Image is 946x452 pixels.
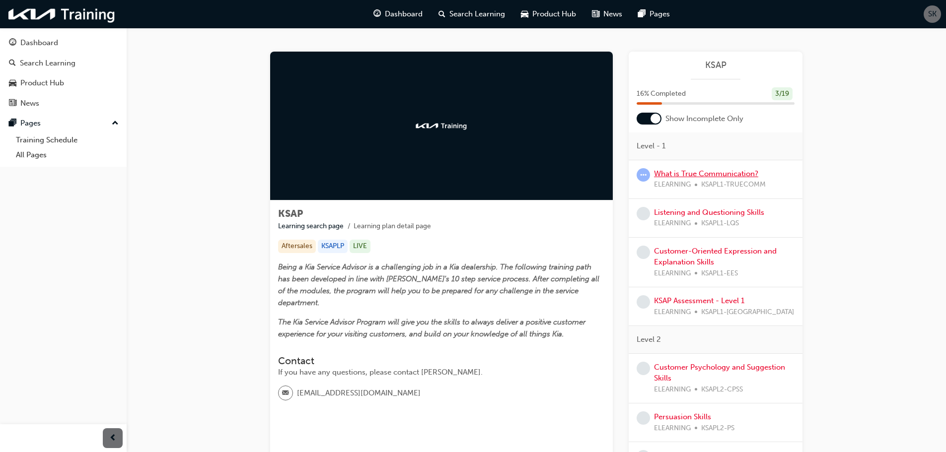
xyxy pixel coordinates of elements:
div: If you have any questions, please contact [PERSON_NAME]. [278,367,605,378]
span: search-icon [438,8,445,20]
button: DashboardSearch LearningProduct HubNews [4,32,123,114]
a: Search Learning [4,54,123,72]
span: ELEARNING [654,218,691,229]
span: Product Hub [532,8,576,20]
span: [EMAIL_ADDRESS][DOMAIN_NAME] [297,387,421,399]
a: All Pages [12,147,123,163]
div: Dashboard [20,37,58,49]
span: ELEARNING [654,423,691,434]
span: car-icon [9,79,16,88]
div: News [20,98,39,109]
a: Training Schedule [12,132,123,148]
span: learningRecordVerb_NONE-icon [637,411,650,425]
h3: Contact [278,355,605,367]
a: Product Hub [4,74,123,92]
span: learningRecordVerb_ATTEMPT-icon [637,168,650,182]
span: Show Incomplete Only [665,113,743,125]
span: learningRecordVerb_NONE-icon [637,362,650,375]
div: LIVE [350,240,370,253]
span: prev-icon [109,432,117,445]
button: Pages [4,114,123,132]
span: learningRecordVerb_NONE-icon [637,246,650,259]
img: kia-training [5,4,119,24]
a: Learning search page [278,222,344,230]
a: Customer Psychology and Suggestion Skills [654,363,785,383]
span: Level 2 [637,334,661,345]
div: Pages [20,118,41,129]
span: email-icon [282,387,289,400]
span: Being a Kia Service Advisor is a challenging job in a Kia dealership. The following training path... [278,262,601,307]
a: search-iconSearch Learning [431,4,513,24]
span: up-icon [112,117,119,130]
a: What is True Communication? [654,169,758,178]
span: Search Learning [449,8,505,20]
span: ELEARNING [654,384,691,395]
span: ELEARNING [654,268,691,279]
span: KSAPL1-EES [701,268,738,279]
div: 3 / 19 [772,87,793,101]
span: KSAPL1-TRUECOMM [701,179,766,191]
span: KSAP [278,208,303,219]
button: SK [924,5,941,23]
span: KSAPL1-LQS [701,218,739,229]
span: guage-icon [9,39,16,48]
a: Customer-Oriented Expression and Explanation Skills [654,247,777,267]
a: car-iconProduct Hub [513,4,584,24]
span: ELEARNING [654,179,691,191]
span: search-icon [9,59,16,68]
div: Search Learning [20,58,75,69]
div: KSAPLP [318,240,348,253]
span: car-icon [521,8,528,20]
img: kia-training [414,121,469,131]
a: Persuasion Skills [654,412,711,421]
span: news-icon [9,99,16,108]
span: The Kia Service Advisor Program will give you the skills to always deliver a positive customer ex... [278,318,587,338]
a: Dashboard [4,34,123,52]
span: KSAPL2-PS [701,423,734,434]
span: guage-icon [373,8,381,20]
span: 16 % Completed [637,88,686,100]
a: Listening and Questioning Skills [654,208,764,217]
span: pages-icon [638,8,646,20]
a: pages-iconPages [630,4,678,24]
a: News [4,94,123,113]
span: SK [928,8,937,20]
span: Pages [650,8,670,20]
a: KSAP Assessment - Level 1 [654,296,744,305]
span: news-icon [592,8,599,20]
span: Level - 1 [637,140,665,152]
a: KSAP [637,60,795,71]
a: guage-iconDashboard [365,4,431,24]
span: News [603,8,622,20]
li: Learning plan detail page [354,221,431,232]
div: Aftersales [278,240,316,253]
span: learningRecordVerb_NONE-icon [637,207,650,220]
span: ELEARNING [654,307,691,318]
span: learningRecordVerb_NONE-icon [637,295,650,309]
span: KSAPL1-[GEOGRAPHIC_DATA] [701,307,794,318]
span: Dashboard [385,8,423,20]
span: pages-icon [9,119,16,128]
a: news-iconNews [584,4,630,24]
span: KSAPL2-CPSS [701,384,743,395]
div: Product Hub [20,77,64,89]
